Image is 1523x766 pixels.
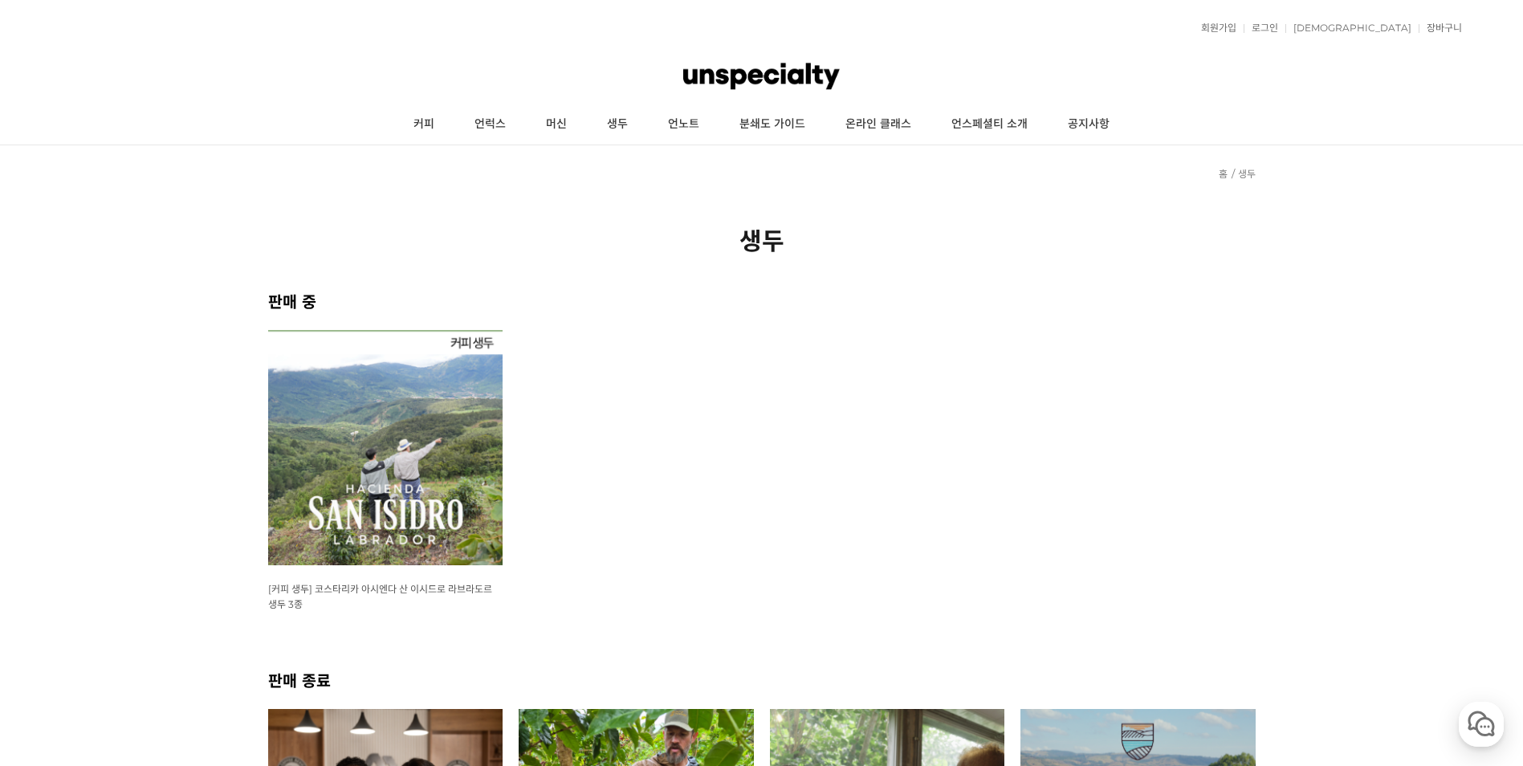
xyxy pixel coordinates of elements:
[683,52,839,100] img: 언스페셜티 몰
[825,104,931,145] a: 온라인 클래스
[648,104,719,145] a: 언노트
[1219,168,1228,180] a: 홈
[1238,168,1256,180] a: 생두
[1048,104,1130,145] a: 공지사항
[268,582,492,610] a: [커피 생두] 코스타리카 아시엔다 산 이시드로 라브라도르 생두 3종
[931,104,1048,145] a: 언스페셜티 소개
[268,222,1256,257] h2: 생두
[268,330,503,565] img: 코스타리카 아시엔다 산 이시드로 라브라도르
[393,104,454,145] a: 커피
[1244,23,1278,33] a: 로그인
[268,583,492,610] span: [커피 생두] 코스타리카 아시엔다 산 이시드로 라브라도르 생두 3종
[1285,23,1411,33] a: [DEMOGRAPHIC_DATA]
[1419,23,1462,33] a: 장바구니
[526,104,587,145] a: 머신
[454,104,526,145] a: 언럭스
[268,289,1256,312] h2: 판매 중
[719,104,825,145] a: 분쇄도 가이드
[268,668,1256,691] h2: 판매 종료
[587,104,648,145] a: 생두
[1193,23,1236,33] a: 회원가입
